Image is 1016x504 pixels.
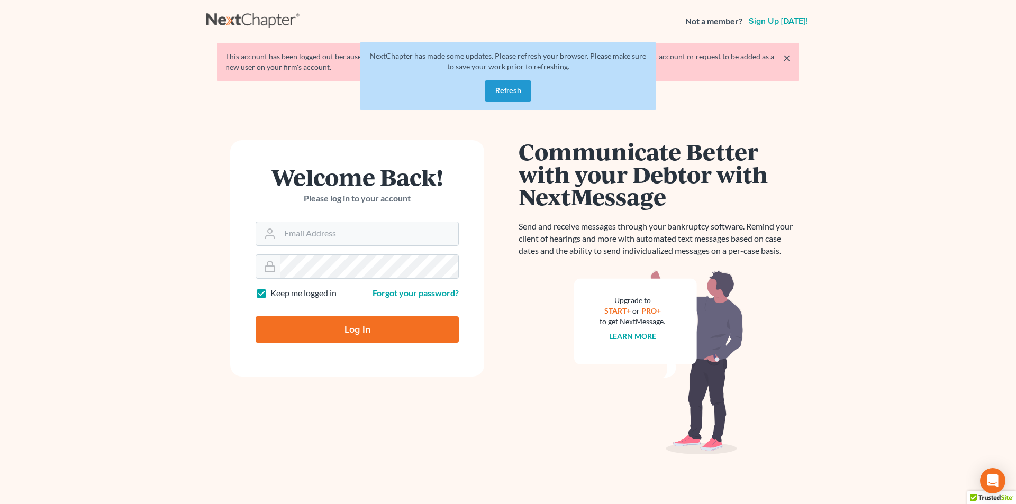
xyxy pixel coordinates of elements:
[373,288,459,298] a: Forgot your password?
[370,51,646,71] span: NextChapter has made some updates. Please refresh your browser. Please make sure to save your wor...
[783,51,791,64] a: ×
[574,270,743,455] img: nextmessage_bg-59042aed3d76b12b5cd301f8e5b87938c9018125f34e5fa2b7a6b67550977c72.svg
[604,306,631,315] a: START+
[225,51,791,72] div: This account has been logged out because someone new has initiated a new session with the same lo...
[256,193,459,205] p: Please log in to your account
[609,332,656,341] a: Learn more
[600,316,665,327] div: to get NextMessage.
[270,287,337,299] label: Keep me logged in
[685,15,742,28] strong: Not a member?
[747,17,810,25] a: Sign up [DATE]!
[519,140,799,208] h1: Communicate Better with your Debtor with NextMessage
[641,306,661,315] a: PRO+
[256,316,459,343] input: Log In
[632,306,640,315] span: or
[485,80,531,102] button: Refresh
[600,295,665,306] div: Upgrade to
[256,166,459,188] h1: Welcome Back!
[280,222,458,245] input: Email Address
[980,468,1005,493] div: Open Intercom Messenger
[519,221,799,257] p: Send and receive messages through your bankruptcy software. Remind your client of hearings and mo...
